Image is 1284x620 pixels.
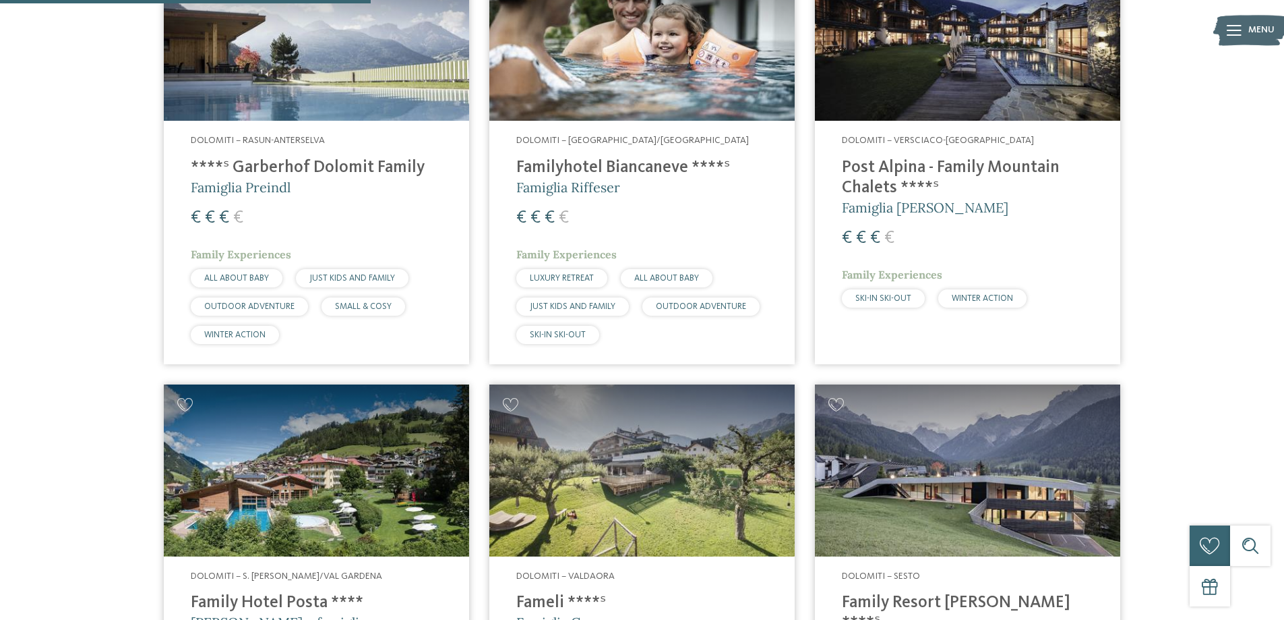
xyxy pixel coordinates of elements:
[516,571,615,581] span: Dolomiti – Valdaora
[530,209,541,227] span: €
[530,331,586,339] span: SKI-IN SKI-OUT
[204,331,266,339] span: WINTER ACTION
[634,274,699,283] span: ALL ABOUT BABY
[205,209,215,227] span: €
[191,158,442,178] h4: ****ˢ Garberhof Dolomit Family
[842,136,1034,145] span: Dolomiti – Versciaco-[GEOGRAPHIC_DATA]
[842,199,1008,216] span: Famiglia [PERSON_NAME]
[516,248,617,261] span: Family Experiences
[516,158,768,178] h4: Familyhotel Biancaneve ****ˢ
[191,209,201,227] span: €
[489,385,795,557] img: Cercate un hotel per famiglie? Qui troverete solo i migliori!
[870,229,880,247] span: €
[856,229,866,247] span: €
[516,136,749,145] span: Dolomiti – [GEOGRAPHIC_DATA]/[GEOGRAPHIC_DATA]
[530,302,615,311] span: JUST KIDS AND FAMILY
[884,229,894,247] span: €
[164,385,469,557] img: Cercate un hotel per famiglie? Qui troverete solo i migliori!
[335,302,392,311] span: SMALL & COSY
[191,136,325,145] span: Dolomiti – Rasun-Anterselva
[219,209,229,227] span: €
[191,179,291,196] span: Famiglia Preindl
[842,229,852,247] span: €
[952,294,1013,303] span: WINTER ACTION
[842,571,920,581] span: Dolomiti – Sesto
[545,209,555,227] span: €
[204,274,269,283] span: ALL ABOUT BABY
[191,248,291,261] span: Family Experiences
[656,302,746,311] span: OUTDOOR ADVENTURE
[842,158,1093,198] h4: Post Alpina - Family Mountain Chalets ****ˢ
[815,385,1120,557] img: Family Resort Rainer ****ˢ
[516,179,620,196] span: Famiglia Riffeser
[530,274,594,283] span: LUXURY RETREAT
[842,268,942,281] span: Family Experiences
[204,302,295,311] span: OUTDOOR ADVENTURE
[191,571,382,581] span: Dolomiti – S. [PERSON_NAME]/Val Gardena
[516,209,526,227] span: €
[855,294,911,303] span: SKI-IN SKI-OUT
[191,593,442,613] h4: Family Hotel Posta ****
[559,209,569,227] span: €
[309,274,395,283] span: JUST KIDS AND FAMILY
[233,209,243,227] span: €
